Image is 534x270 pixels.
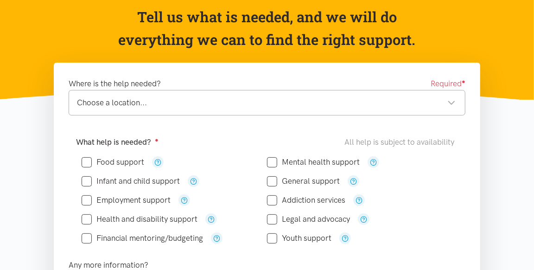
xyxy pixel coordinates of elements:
[155,136,159,143] sup: ●
[82,215,197,223] label: Health and disability support
[82,196,171,204] label: Employment support
[76,136,159,148] label: What help is needed?
[82,177,180,185] label: Infant and child support
[267,215,350,223] label: Legal and advocacy
[82,234,203,242] label: Financial mentoring/budgeting
[82,158,144,166] label: Food support
[267,177,340,185] label: General support
[431,77,465,90] span: Required
[77,96,456,109] div: Choose a location...
[98,6,436,51] p: Tell us what is needed, and we will do everything we can to find the right support.
[344,136,458,148] div: All help is subject to availability
[267,196,345,204] label: Addiction services
[462,78,465,85] sup: ●
[267,158,360,166] label: Mental health support
[267,234,331,242] label: Youth support
[69,77,161,90] label: Where is the help needed?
